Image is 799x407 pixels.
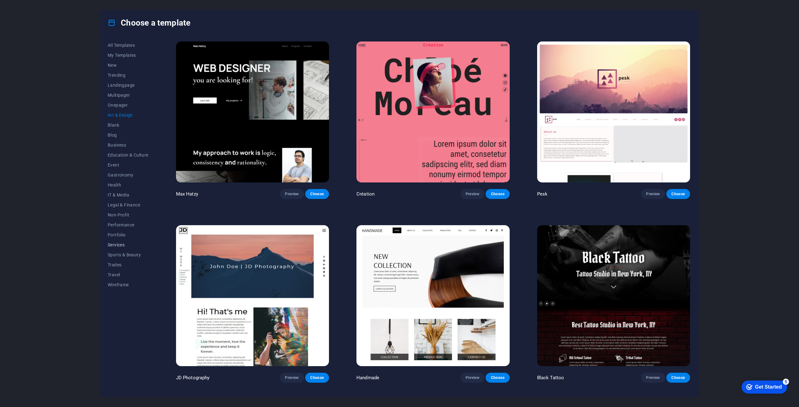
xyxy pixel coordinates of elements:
[108,53,149,58] span: My Templates
[305,373,329,383] button: Choose
[108,170,149,180] button: Gastronomy
[356,225,509,366] img: Handmade
[108,73,149,78] span: Trending
[108,123,149,128] span: Blank
[108,40,149,50] button: All Templates
[466,191,479,196] span: Preview
[461,189,484,199] button: Preview
[108,200,149,210] button: Legal & Finance
[108,50,149,60] button: My Templates
[108,43,149,48] span: All Templates
[108,210,149,220] button: Non-Profit
[666,189,690,199] button: Choose
[671,375,685,380] span: Choose
[176,191,198,197] p: Max Hatzy
[641,373,665,383] button: Preview
[108,90,149,100] button: Multipager
[5,3,51,16] div: Get Started 5 items remaining, 0% complete
[646,191,660,196] span: Preview
[491,375,504,380] span: Choose
[108,260,149,270] button: Trades
[108,110,149,120] button: Art & Design
[486,373,509,383] button: Choose
[108,153,149,157] span: Education & Culture
[108,252,149,257] span: Sports & Beauty
[305,189,329,199] button: Choose
[108,70,149,80] button: Trending
[491,191,504,196] span: Choose
[280,373,304,383] button: Preview
[108,190,149,200] button: IT & Media
[108,80,149,90] button: Landingpage
[108,160,149,170] button: Event
[108,202,149,207] span: Legal & Finance
[108,280,149,290] button: Wireframe
[646,375,660,380] span: Preview
[108,182,149,187] span: Health
[356,191,375,197] p: Création
[108,100,149,110] button: Onepager
[537,191,548,197] p: Pesk
[108,143,149,148] span: Business
[108,133,149,138] span: Blog
[108,63,149,68] span: New
[280,189,304,199] button: Preview
[108,250,149,260] button: Sports & Beauty
[461,373,484,383] button: Preview
[285,375,299,380] span: Preview
[108,120,149,130] button: Blank
[108,212,149,217] span: Non-Profit
[108,192,149,197] span: IT & Media
[108,18,190,28] h4: Choose a template
[108,270,149,280] button: Travel
[466,375,479,380] span: Preview
[310,191,324,196] span: Choose
[108,180,149,190] button: Health
[108,150,149,160] button: Education & Culture
[108,232,149,237] span: Portfolio
[108,272,149,277] span: Travel
[671,191,685,196] span: Choose
[537,375,564,381] p: Black Tattoo
[18,7,45,12] div: Get Started
[108,262,149,267] span: Trades
[108,130,149,140] button: Blog
[108,172,149,177] span: Gastronomy
[108,60,149,70] button: New
[108,240,149,250] button: Services
[356,41,509,182] img: Création
[46,1,52,7] div: 5
[108,220,149,230] button: Performance
[486,189,509,199] button: Choose
[108,230,149,240] button: Portfolio
[108,140,149,150] button: Business
[176,375,210,381] p: JD Photography
[310,375,324,380] span: Choose
[285,191,299,196] span: Preview
[176,41,329,182] img: Max Hatzy
[108,282,149,287] span: Wireframe
[641,189,665,199] button: Preview
[108,103,149,108] span: Onepager
[537,41,690,182] img: Pesk
[108,83,149,88] span: Landingpage
[108,93,149,98] span: Multipager
[537,225,690,366] img: Black Tattoo
[108,222,149,227] span: Performance
[108,242,149,247] span: Services
[356,375,379,381] p: Handmade
[108,113,149,118] span: Art & Design
[108,162,149,167] span: Event
[666,373,690,383] button: Choose
[176,225,329,366] img: JD Photography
